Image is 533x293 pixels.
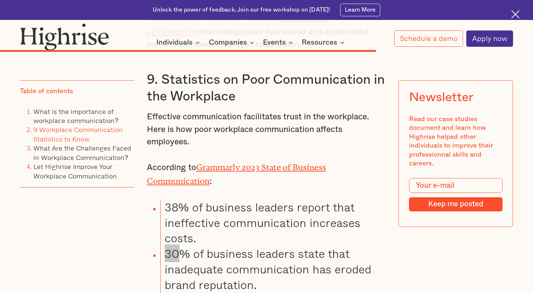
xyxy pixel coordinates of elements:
[33,143,131,162] a: What Are the Challenges Faced in Workplace Communication?
[302,38,347,47] div: Resources
[394,30,463,47] a: Schedule a demo
[156,38,202,47] div: Individuals
[209,38,247,47] div: Companies
[409,197,503,211] input: Keep me posted
[409,178,503,211] form: Modal Form
[160,199,387,246] li: 38% of business leaders report that ineffective communication increases costs.
[33,124,123,144] a: 9 Workplace Communication Statistics to Know
[340,4,380,16] a: Learn More
[147,160,386,188] p: According to :
[156,38,193,47] div: Individuals
[263,38,286,47] div: Events
[409,178,503,193] input: Your e-mail
[147,71,386,105] h3: 9. Statistics on Poor Communication in the Workplace
[160,246,387,292] li: 30% of business leaders state that inadequate communication has eroded brand reputation.
[147,162,326,182] a: Grammarly 2023 State of Business Communication
[263,38,295,47] div: Events
[209,38,256,47] div: Companies
[20,87,73,96] div: Table of contents
[302,38,337,47] div: Resources
[511,10,520,18] img: Cross icon
[33,161,117,181] a: Let Highrise Improve Your Workplace Communication
[20,23,109,50] img: Highrise logo
[153,6,330,14] div: Unlock the power of feedback. Join our free workshop on [DATE]!
[409,115,503,168] div: Read our case studies document and learn how Highrise helped other individuals to improve their p...
[466,30,513,47] a: Apply now
[33,106,118,125] a: What is the importance of workplace communication?
[147,111,386,148] p: Effective communication facilitates trust in the workplace. Here is how poor workplace communicat...
[409,90,474,105] div: Newsletter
